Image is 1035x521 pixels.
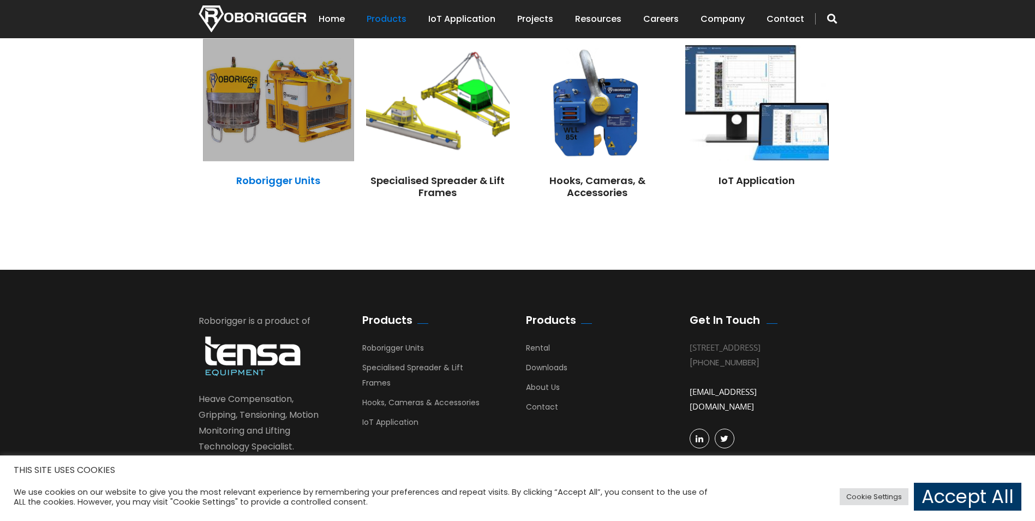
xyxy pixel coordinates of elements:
a: Products [367,2,406,36]
a: Resources [575,2,621,36]
a: Home [319,2,345,36]
a: IoT Application [719,174,795,187]
a: About Us [526,382,560,398]
a: Hooks, Cameras & Accessories [362,397,480,413]
a: Specialised Spreader & Lift Frames [362,362,463,394]
a: Contact [526,401,558,418]
a: Rental [526,342,550,359]
a: Company [701,2,745,36]
h5: THIS SITE USES COOKIES [14,463,1021,477]
img: Nortech [199,5,306,32]
a: IoT Application [428,2,495,36]
a: Roborigger Units [236,174,320,187]
div: We use cookies on our website to give you the most relevant experience by remembering your prefer... [14,487,719,507]
a: Roborigger Units [362,342,424,359]
div: Roborigger is a product of Heave Compensation, Gripping, Tensioning, Motion Monitoring and Liftin... [199,313,330,471]
a: Careers [643,2,679,36]
a: Specialised Spreader & Lift Frames [370,174,505,199]
a: Cookie Settings [840,488,908,505]
h2: Get In Touch [690,313,760,327]
h2: Products [526,313,576,327]
a: IoT Application [362,417,418,433]
a: Contact [767,2,804,36]
h2: Products [362,313,412,327]
a: linkedin [690,429,709,448]
a: Accept All [914,483,1021,511]
a: Hooks, Cameras, & Accessories [549,174,645,199]
a: Downloads [526,362,567,378]
div: [STREET_ADDRESS] [690,340,821,355]
div: [PHONE_NUMBER] [690,355,821,370]
a: [EMAIL_ADDRESS][DOMAIN_NAME] [690,386,757,412]
a: Twitter [715,429,734,448]
a: Projects [517,2,553,36]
